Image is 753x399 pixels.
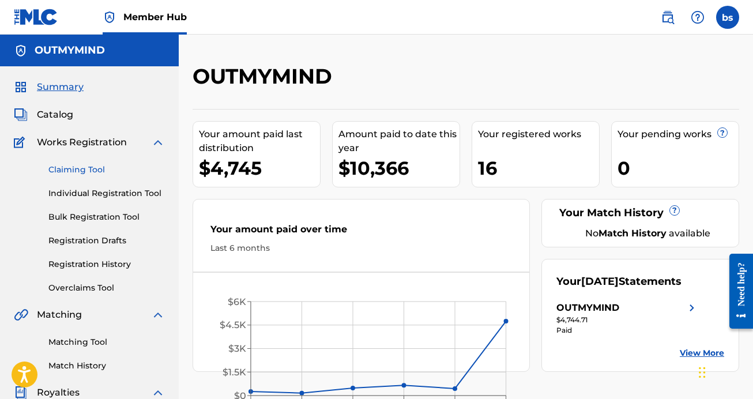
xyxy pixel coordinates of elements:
div: 0 [618,155,739,181]
iframe: Chat Widget [695,344,753,399]
div: Your amount paid over time [210,223,512,242]
strong: Match History [598,228,667,239]
img: search [661,10,675,24]
div: Your Statements [556,274,682,289]
a: Bulk Registration Tool [48,211,165,223]
div: 16 [478,155,599,181]
div: Paid [556,325,699,336]
tspan: $4.5K [220,319,246,330]
a: CatalogCatalog [14,108,73,122]
img: Top Rightsholder [103,10,116,24]
img: Accounts [14,44,28,58]
img: Summary [14,80,28,94]
a: Individual Registration Tool [48,187,165,199]
a: OUTMYMINDright chevron icon$4,744.71Paid [556,301,699,336]
img: Catalog [14,108,28,122]
span: Summary [37,80,84,94]
img: expand [151,135,165,149]
span: ? [670,206,679,215]
img: right chevron icon [685,301,699,315]
img: Matching [14,308,28,322]
div: Amount paid to date this year [338,127,460,155]
span: Works Registration [37,135,127,149]
a: SummarySummary [14,80,84,94]
div: Last 6 months [210,242,512,254]
div: Your registered works [478,127,599,141]
div: Your amount paid last distribution [199,127,320,155]
span: Member Hub [123,10,187,24]
img: expand [151,308,165,322]
div: Drag [699,355,706,390]
a: Match History [48,360,165,372]
tspan: $6K [228,296,246,307]
div: OUTMYMIND [556,301,619,315]
a: Public Search [656,6,679,29]
div: $4,745 [199,155,320,181]
img: help [691,10,705,24]
div: Help [686,6,709,29]
div: No available [571,227,724,240]
a: Overclaims Tool [48,282,165,294]
img: Works Registration [14,135,29,149]
a: View More [680,347,724,359]
span: ? [718,128,727,137]
tspan: $3K [228,343,246,354]
h2: OUTMYMIND [193,63,338,89]
tspan: $1.5K [223,367,246,378]
a: Registration Drafts [48,235,165,247]
div: Your pending works [618,127,739,141]
div: $4,744.71 [556,315,699,325]
a: Claiming Tool [48,164,165,176]
span: Catalog [37,108,73,122]
div: $10,366 [338,155,460,181]
div: User Menu [716,6,739,29]
iframe: Resource Center [721,244,753,337]
a: Registration History [48,258,165,270]
a: Matching Tool [48,336,165,348]
span: Matching [37,308,82,322]
span: [DATE] [581,275,619,288]
div: Your Match History [556,205,724,221]
h5: OUTMYMIND [35,44,105,57]
img: MLC Logo [14,9,58,25]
